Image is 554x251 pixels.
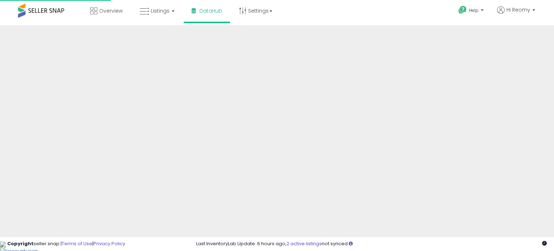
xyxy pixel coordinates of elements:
span: Overview [99,7,123,14]
span: Listings [151,7,170,14]
a: Hi Reomy [497,6,535,22]
span: DataHub [199,7,222,14]
span: Help [469,7,479,13]
i: Get Help [458,5,467,14]
span: Hi Reomy [506,6,530,13]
